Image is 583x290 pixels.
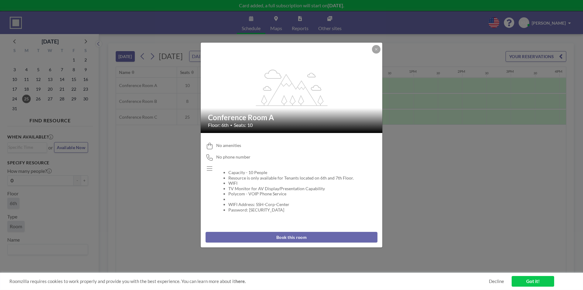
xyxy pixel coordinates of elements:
li: Polycom - VOIP Phone Service [228,191,354,197]
span: No phone number [216,154,251,160]
a: here. [235,278,246,284]
span: Floor: 6th [208,122,229,128]
a: Got it! [512,276,554,287]
li: Password: [SECURITY_DATA] [228,207,354,213]
g: flex-grow: 1.2; [256,69,328,106]
li: Capacity - 10 People [228,170,354,175]
span: • [230,123,232,128]
li: Resource is only available for Tenants located on 6th and 7th Floor. [228,175,354,181]
li: WIFI Address: SSH-Corp-Center [228,202,354,207]
li: WIFI [228,180,354,186]
h2: Conference Room A [208,113,376,122]
span: Roomzilla requires cookies to work properly and provide you with the best experience. You can lea... [9,278,489,284]
a: Decline [489,278,504,284]
span: No amenities [216,143,241,148]
li: TV Monitor for AV Display/Presentation Capability [228,186,354,191]
button: Book this room [206,232,377,243]
span: Seats: 10 [234,122,253,128]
